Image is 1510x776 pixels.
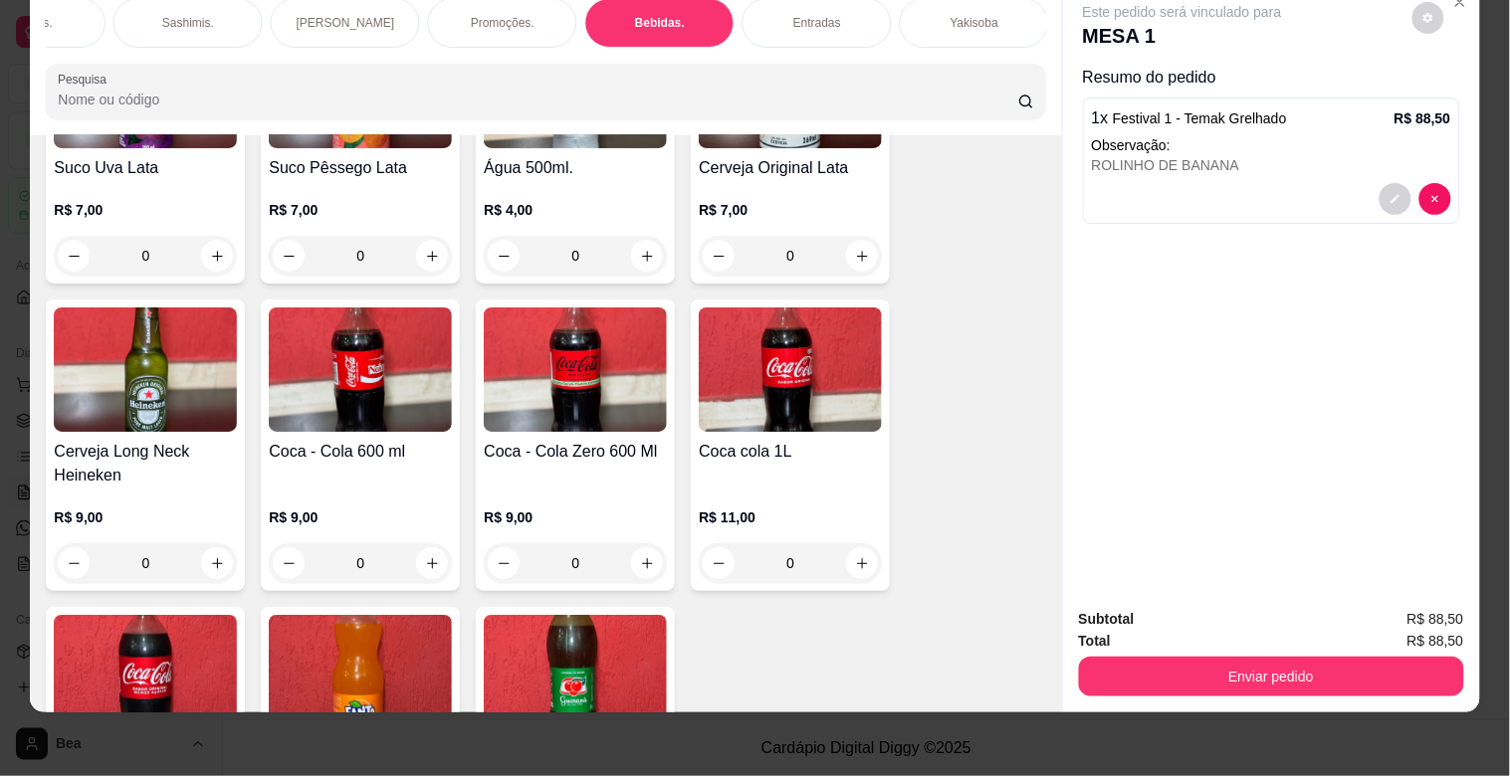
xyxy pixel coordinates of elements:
span: Festival 1 - Temak Grelhado [1113,110,1287,126]
p: R$ 7,00 [54,200,237,220]
img: product-image [484,615,667,739]
p: R$ 9,00 [484,507,667,527]
p: Bebidas. [635,15,685,31]
p: [PERSON_NAME] [297,15,395,31]
button: Enviar pedido [1079,657,1464,696]
h4: Coca - Cola 600 ml [269,440,452,464]
button: decrease-product-quantity [58,547,90,579]
h4: Coca cola 1L [699,440,882,464]
p: R$ 9,00 [269,507,452,527]
h4: Água 500ml. [484,156,667,180]
h4: Cerveja Original Lata [699,156,882,180]
p: Yakisoba [951,15,998,31]
p: Sashimis. [162,15,214,31]
button: increase-product-quantity [631,547,663,579]
strong: Subtotal [1079,611,1135,627]
img: product-image [269,307,452,432]
input: Pesquisa [58,90,1018,109]
p: R$ 4,00 [484,200,667,220]
button: increase-product-quantity [631,240,663,272]
button: increase-product-quantity [416,547,448,579]
img: product-image [269,615,452,739]
p: Entradas [793,15,841,31]
p: R$ 11,00 [699,507,882,527]
button: increase-product-quantity [846,547,878,579]
p: Observação: [1092,135,1451,155]
p: R$ 88,50 [1395,108,1451,128]
p: Promoções. [471,15,535,31]
h4: Suco Pêssego Lata [269,156,452,180]
div: ROLINHO DE BANANA [1092,155,1451,175]
p: Este pedido será vinculado para [1083,2,1282,22]
button: increase-product-quantity [846,240,878,272]
label: Pesquisa [58,71,113,88]
button: decrease-product-quantity [1419,183,1451,215]
p: R$ 7,00 [269,200,452,220]
img: product-image [54,615,237,739]
p: R$ 7,00 [699,200,882,220]
p: MESA 1 [1083,22,1282,50]
span: R$ 88,50 [1407,630,1464,652]
button: decrease-product-quantity [488,240,520,272]
h4: Suco Uva Lata [54,156,237,180]
p: R$ 9,00 [54,507,237,527]
button: decrease-product-quantity [703,547,735,579]
p: 1 x [1092,106,1287,130]
button: decrease-product-quantity [58,240,90,272]
h4: Coca - Cola Zero 600 Ml [484,440,667,464]
strong: Total [1079,633,1111,649]
button: decrease-product-quantity [273,240,305,272]
span: R$ 88,50 [1407,608,1464,630]
button: increase-product-quantity [416,240,448,272]
button: increase-product-quantity [201,547,233,579]
button: decrease-product-quantity [1380,183,1411,215]
button: decrease-product-quantity [703,240,735,272]
button: decrease-product-quantity [273,547,305,579]
button: increase-product-quantity [201,240,233,272]
img: product-image [699,307,882,432]
img: product-image [54,307,237,432]
img: product-image [484,307,667,432]
h4: Cerveja Long Neck Heineken [54,440,237,487]
button: decrease-product-quantity [1412,2,1444,34]
p: Resumo do pedido [1083,66,1460,90]
button: decrease-product-quantity [488,547,520,579]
